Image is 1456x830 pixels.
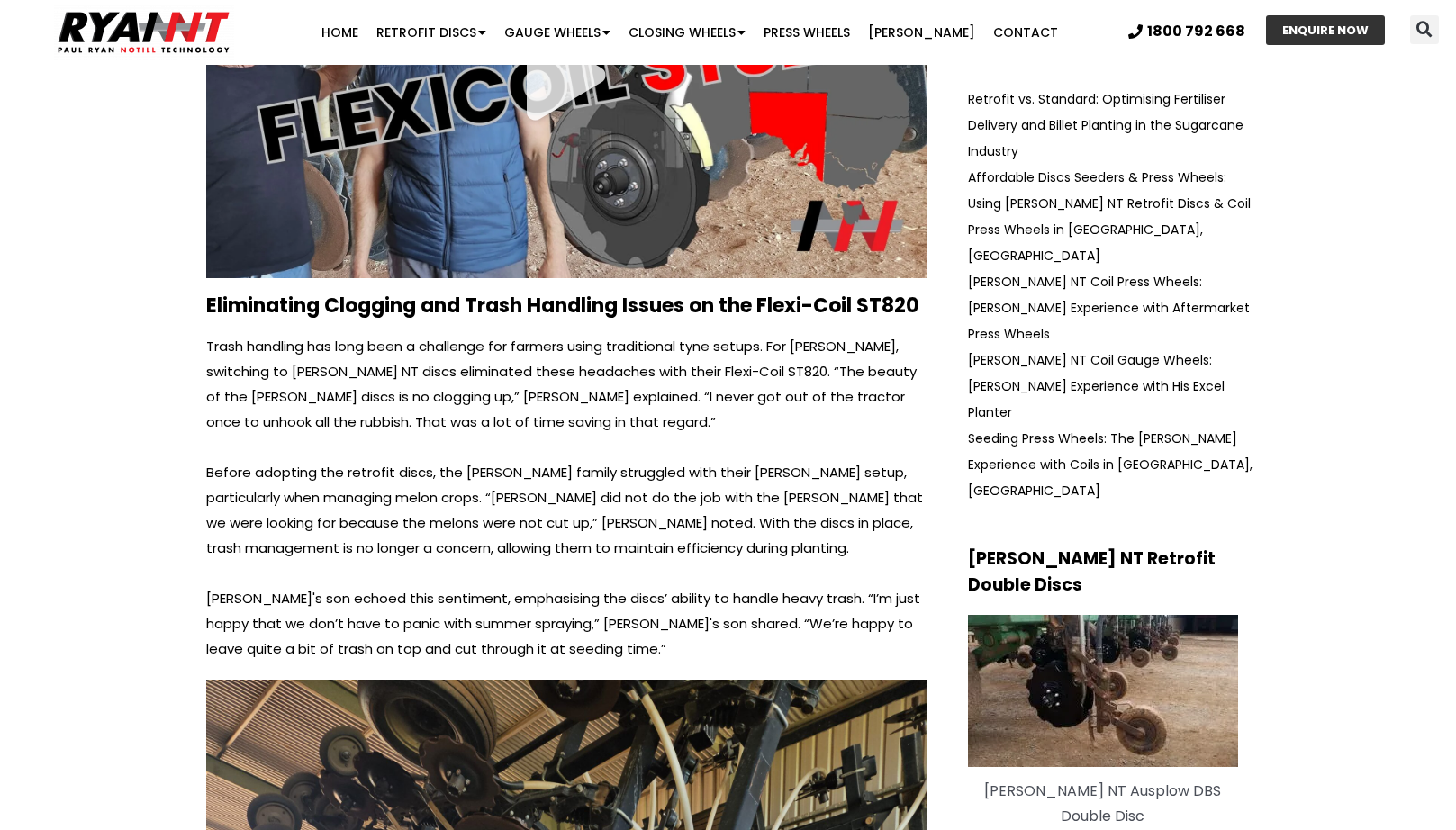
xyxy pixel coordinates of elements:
[968,351,1225,421] a: [PERSON_NAME] NT Coil Gauge Wheels: [PERSON_NAME] Experience with His Excel Planter
[968,779,1238,829] figcaption: [PERSON_NAME] NT Ausplow DBS Double Disc
[206,460,927,561] p: Before adopting the retrofit discs, the [PERSON_NAME] family struggled with their [PERSON_NAME] s...
[1282,24,1369,36] span: ENQUIRE NOW
[1128,24,1245,39] a: 1800 792 668
[968,273,1250,343] a: [PERSON_NAME] NT Coil Press Wheels: [PERSON_NAME] Experience with Aftermarket Press Wheels
[206,586,927,662] p: [PERSON_NAME]'s son echoed this sentiment, emphasising the discs’ ability to handle heavy trash. ...
[54,5,234,60] img: Ryan NT logo
[367,14,495,50] a: Retrofit Discs
[968,168,1251,265] a: Affordable Discs Seeders & Press Wheels: Using [PERSON_NAME] NT Retrofit Discs & Coil Press Wheel...
[968,90,1243,160] a: Retrofit vs. Standard: Optimising Fertiliser Delivery and Billet Planting in the Sugarcane Industry
[312,14,367,50] a: Home
[619,14,755,50] a: Closing Wheels
[206,334,927,435] p: Trash handling has long been a challenge for farmers using traditional tyne setups. For [PERSON_N...
[859,14,984,50] a: [PERSON_NAME]
[206,296,927,316] h2: Eliminating Clogging and Trash Handling Issues on the Flexi-Coil ST820
[1410,15,1439,44] div: Search
[968,86,1260,504] nav: Recent Posts
[283,14,1099,50] nav: Menu
[495,14,619,50] a: Gauge Wheels
[968,546,1260,598] h2: [PERSON_NAME] NT Retrofit Double Discs
[968,615,1238,767] img: Ryan NT Retrofit Double Discs
[968,429,1253,500] a: Seeding Press Wheels: The [PERSON_NAME] Experience with Coils in [GEOGRAPHIC_DATA], [GEOGRAPHIC_D...
[984,14,1067,50] a: Contact
[755,14,859,50] a: Press Wheels
[1266,15,1385,45] a: ENQUIRE NOW
[1147,24,1245,39] span: 1800 792 668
